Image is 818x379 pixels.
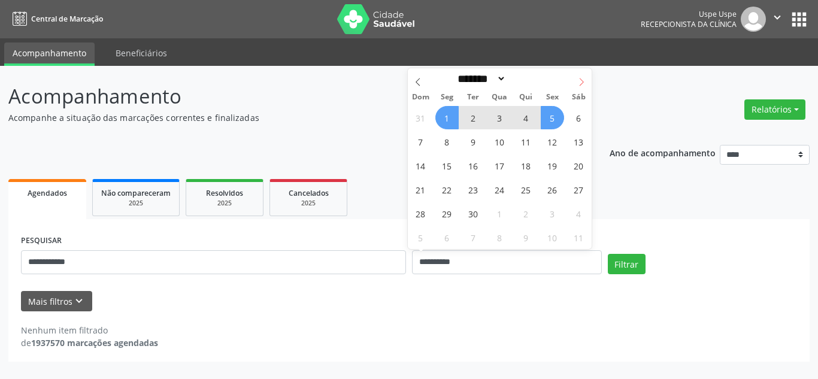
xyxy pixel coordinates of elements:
span: Setembro 11, 2025 [514,130,538,153]
label: PESQUISAR [21,232,62,250]
span: Setembro 14, 2025 [409,154,432,177]
span: Outubro 9, 2025 [514,226,538,249]
button: Mais filtroskeyboard_arrow_down [21,291,92,312]
span: Setembro 9, 2025 [462,130,485,153]
span: Setembro 30, 2025 [462,202,485,225]
span: Setembro 22, 2025 [435,178,459,201]
div: Uspe Uspe [641,9,737,19]
div: Nenhum item filtrado [21,324,158,336]
span: Outubro 5, 2025 [409,226,432,249]
span: Setembro 12, 2025 [541,130,564,153]
span: Setembro 25, 2025 [514,178,538,201]
strong: 1937570 marcações agendadas [31,337,158,348]
span: Qui [513,93,539,101]
a: Beneficiários [107,43,175,63]
img: img [741,7,766,32]
i: keyboard_arrow_down [72,295,86,308]
span: Setembro 3, 2025 [488,106,511,129]
a: Central de Marcação [8,9,103,29]
span: Setembro 24, 2025 [488,178,511,201]
div: 2025 [195,199,255,208]
span: Setembro 2, 2025 [462,106,485,129]
span: Setembro 26, 2025 [541,178,564,201]
span: Setembro 15, 2025 [435,154,459,177]
div: 2025 [101,199,171,208]
span: Seg [434,93,460,101]
button: apps [789,9,810,30]
span: Não compareceram [101,188,171,198]
span: Dom [408,93,434,101]
div: de [21,336,158,349]
span: Outubro 7, 2025 [462,226,485,249]
button: Relatórios [744,99,805,120]
p: Ano de acompanhamento [610,145,716,160]
span: Cancelados [289,188,329,198]
span: Setembro 16, 2025 [462,154,485,177]
span: Setembro 10, 2025 [488,130,511,153]
span: Setembro 4, 2025 [514,106,538,129]
button: Filtrar [608,254,646,274]
span: Setembro 23, 2025 [462,178,485,201]
span: Sex [539,93,565,101]
span: Outubro 4, 2025 [567,202,590,225]
span: Setembro 27, 2025 [567,178,590,201]
span: Agendados [28,188,67,198]
span: Outubro 1, 2025 [488,202,511,225]
span: Sáb [565,93,592,101]
select: Month [454,72,507,85]
span: Agosto 31, 2025 [409,106,432,129]
span: Setembro 17, 2025 [488,154,511,177]
span: Setembro 19, 2025 [541,154,564,177]
i:  [771,11,784,24]
span: Setembro 1, 2025 [435,106,459,129]
span: Outubro 6, 2025 [435,226,459,249]
p: Acompanhe a situação das marcações correntes e finalizadas [8,111,569,124]
p: Acompanhamento [8,81,569,111]
span: Central de Marcação [31,14,103,24]
button:  [766,7,789,32]
span: Outubro 2, 2025 [514,202,538,225]
span: Setembro 8, 2025 [435,130,459,153]
span: Setembro 7, 2025 [409,130,432,153]
span: Setembro 13, 2025 [567,130,590,153]
span: Qua [486,93,513,101]
a: Acompanhamento [4,43,95,66]
span: Setembro 6, 2025 [567,106,590,129]
span: Recepcionista da clínica [641,19,737,29]
span: Outubro 3, 2025 [541,202,564,225]
span: Outubro 8, 2025 [488,226,511,249]
span: Setembro 21, 2025 [409,178,432,201]
span: Setembro 18, 2025 [514,154,538,177]
input: Year [506,72,546,85]
span: Setembro 20, 2025 [567,154,590,177]
span: Resolvidos [206,188,243,198]
span: Ter [460,93,486,101]
span: Setembro 5, 2025 [541,106,564,129]
span: Outubro 11, 2025 [567,226,590,249]
span: Setembro 29, 2025 [435,202,459,225]
div: 2025 [278,199,338,208]
span: Outubro 10, 2025 [541,226,564,249]
span: Setembro 28, 2025 [409,202,432,225]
